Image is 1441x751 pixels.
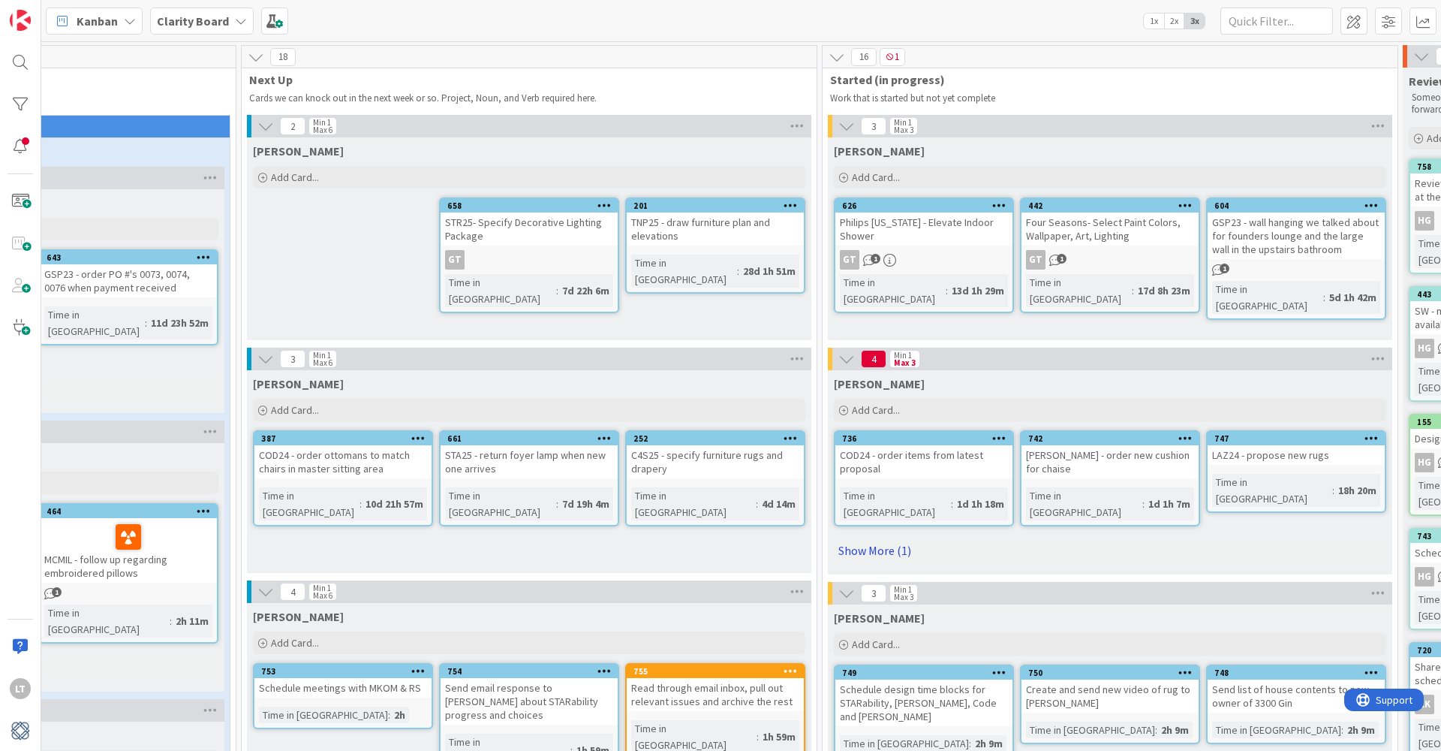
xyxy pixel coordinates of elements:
[627,665,804,711] div: 755Read through email inbox, pull out relevant issues and archive the rest
[388,707,390,723] span: :
[946,282,948,299] span: :
[77,12,118,30] span: Kanban
[1021,250,1199,270] div: GT
[1343,722,1379,738] div: 2h 9m
[1415,211,1434,231] div: HG
[1164,14,1184,29] span: 2x
[1028,201,1199,211] div: 442
[627,199,804,213] div: 201
[254,678,432,698] div: Schedule meetings with MKOM & RS
[390,707,409,723] div: 2h
[1415,453,1434,472] div: HG
[756,496,758,512] span: :
[627,213,804,246] div: TNP25 - draw furniture plan and elevations
[861,117,886,135] span: 3
[1021,432,1199,478] div: 742[PERSON_NAME] - order new cushion for chaise
[835,666,1012,726] div: 749Schedule design time blocks for STARability, [PERSON_NAME], Code and [PERSON_NAME]
[1415,567,1434,587] div: HG
[852,403,900,417] span: Add Card...
[894,351,912,359] div: Min 1
[852,638,900,651] span: Add Card...
[835,432,1012,478] div: 736COD24 - order items from latest proposal
[254,432,432,478] div: 387COD24 - order ottomans to match chairs in master sitting area
[894,359,916,366] div: Max 3
[842,201,1012,211] div: 626
[1021,199,1199,213] div: 442
[633,201,804,211] div: 201
[10,678,31,699] div: LT
[1332,482,1334,499] span: :
[1325,289,1380,306] div: 5d 1h 42m
[739,263,799,279] div: 28d 1h 51m
[270,48,296,66] span: 18
[44,306,145,339] div: Time in [GEOGRAPHIC_DATA]
[359,496,362,512] span: :
[631,487,756,520] div: Time in [GEOGRAPHIC_DATA]
[441,432,618,445] div: 661
[1208,199,1385,259] div: 604GSP23 - wall hanging we talked about for founders lounge and the large wall in the upstairs ba...
[835,199,1012,246] div: 626Philips [US_STATE] - Elevate Indoor Shower
[1208,680,1385,713] div: Send list of house contents to new owner of 3300 Gin
[261,433,432,444] div: 387
[172,613,212,629] div: 2h 11m
[834,611,925,626] span: Lisa K.
[1021,666,1199,680] div: 750
[1144,14,1164,29] span: 1x
[558,282,613,299] div: 7d 22h 6m
[447,433,618,444] div: 661
[10,10,31,31] img: Visit kanbanzone.com
[851,48,877,66] span: 16
[633,433,804,444] div: 252
[1334,482,1380,499] div: 18h 20m
[1021,432,1199,445] div: 742
[1208,199,1385,213] div: 604
[627,665,804,678] div: 755
[441,213,618,246] div: STR25- Specify Decorative Lighting Package
[1415,695,1434,714] div: LK
[1021,680,1199,713] div: Create and send new video of rug to [PERSON_NAME]
[1214,668,1385,678] div: 748
[871,254,880,264] span: 1
[313,584,331,592] div: Min 1
[313,119,331,126] div: Min 1
[835,445,1012,478] div: COD24 - order items from latest proposal
[441,678,618,725] div: Send email response to [PERSON_NAME] about STARability progress and choices
[1026,487,1142,520] div: Time in [GEOGRAPHIC_DATA]
[1208,666,1385,680] div: 748
[254,445,432,478] div: COD24 - order ottomans to match chairs in master sitting area
[1341,722,1343,738] span: :
[627,432,804,478] div: 252C4S25 - specify furniture rugs and drapery
[951,496,953,512] span: :
[280,350,305,368] span: 3
[1157,722,1193,738] div: 2h 9m
[1026,250,1045,270] div: GT
[1208,666,1385,713] div: 748Send list of house contents to new owner of 3300 Gin
[1028,433,1199,444] div: 742
[894,119,912,126] div: Min 1
[1208,432,1385,465] div: 747LAZ24 - propose new rugs
[1214,201,1385,211] div: 604
[835,213,1012,246] div: Philips [US_STATE] - Elevate Indoor Shower
[280,583,305,601] span: 4
[441,665,618,678] div: 754
[254,432,432,445] div: 387
[253,376,344,391] span: Lisa T.
[894,593,913,601] div: Max 3
[1026,722,1155,738] div: Time in [GEOGRAPHIC_DATA]
[441,432,618,478] div: 661STA25 - return foyer lamp when new one arrives
[441,665,618,725] div: 754Send email response to [PERSON_NAME] about STARability progress and choices
[447,201,618,211] div: 658
[441,250,618,270] div: GT
[948,282,1008,299] div: 13d 1h 29m
[1028,668,1199,678] div: 750
[313,592,332,599] div: Max 6
[259,487,359,520] div: Time in [GEOGRAPHIC_DATA]
[556,496,558,512] span: :
[1026,274,1132,307] div: Time in [GEOGRAPHIC_DATA]
[631,255,737,288] div: Time in [GEOGRAPHIC_DATA]
[157,14,229,29] b: Clarity Board
[633,666,804,677] div: 755
[861,584,886,602] span: 3
[40,505,217,518] div: 464
[32,2,68,20] span: Support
